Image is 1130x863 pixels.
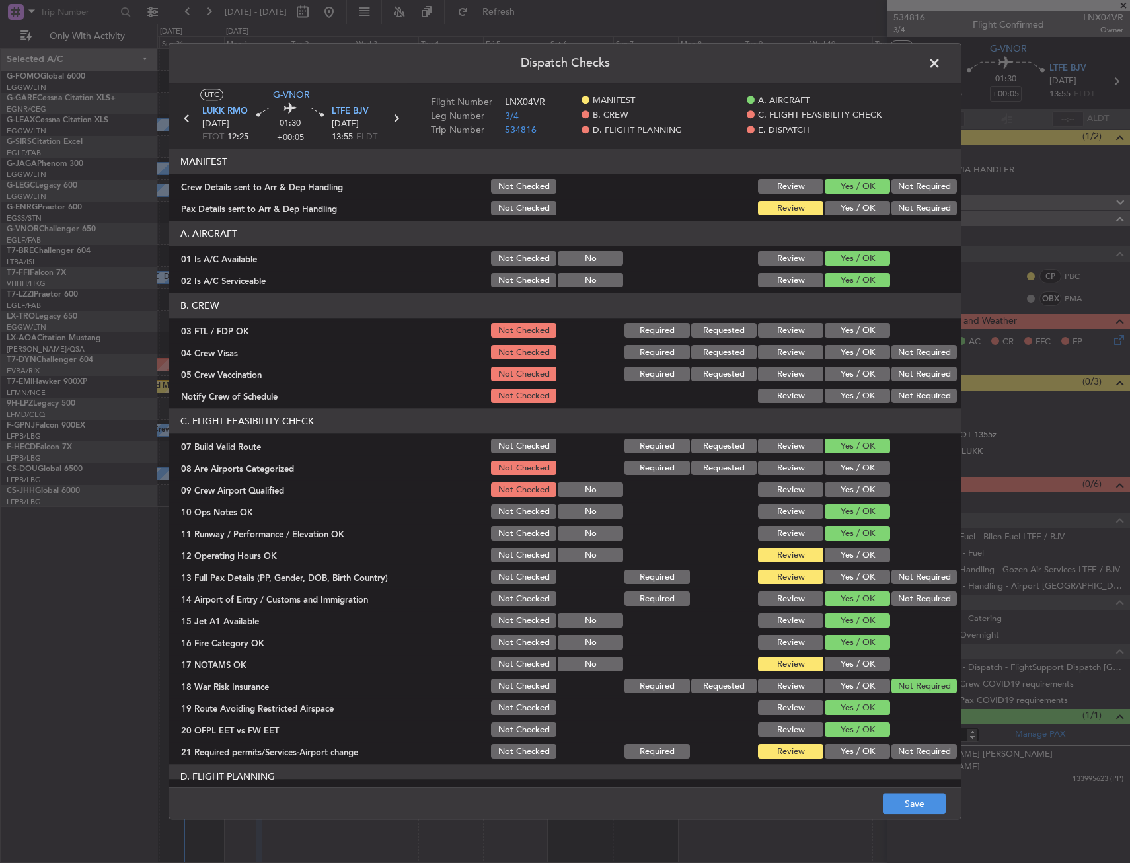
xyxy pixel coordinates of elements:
button: Yes / OK [825,636,890,650]
header: Dispatch Checks [169,44,961,83]
button: Yes / OK [825,505,890,519]
button: Yes / OK [825,548,890,563]
button: Not Required [891,180,957,194]
button: Yes / OK [825,527,890,541]
button: Not Required [891,592,957,607]
button: Yes / OK [825,679,890,694]
button: Yes / OK [825,180,890,194]
button: Not Required [891,389,957,404]
button: Yes / OK [825,346,890,360]
button: Not Required [891,570,957,585]
button: Yes / OK [825,324,890,338]
button: Yes / OK [825,483,890,498]
button: Yes / OK [825,614,890,628]
button: Yes / OK [825,252,890,266]
button: Yes / OK [825,367,890,382]
button: Yes / OK [825,439,890,454]
button: Yes / OK [825,570,890,585]
button: Yes / OK [825,701,890,716]
button: Yes / OK [825,461,890,476]
button: Not Required [891,346,957,360]
button: Yes / OK [825,657,890,672]
button: Yes / OK [825,592,890,607]
button: Not Required [891,367,957,382]
button: Yes / OK [825,745,890,759]
button: Yes / OK [825,274,890,288]
button: Not Required [891,202,957,216]
button: Not Required [891,679,957,694]
button: Yes / OK [825,389,890,404]
button: Yes / OK [825,202,890,216]
button: Save [883,794,946,815]
button: Yes / OK [825,723,890,737]
button: Not Required [891,745,957,759]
